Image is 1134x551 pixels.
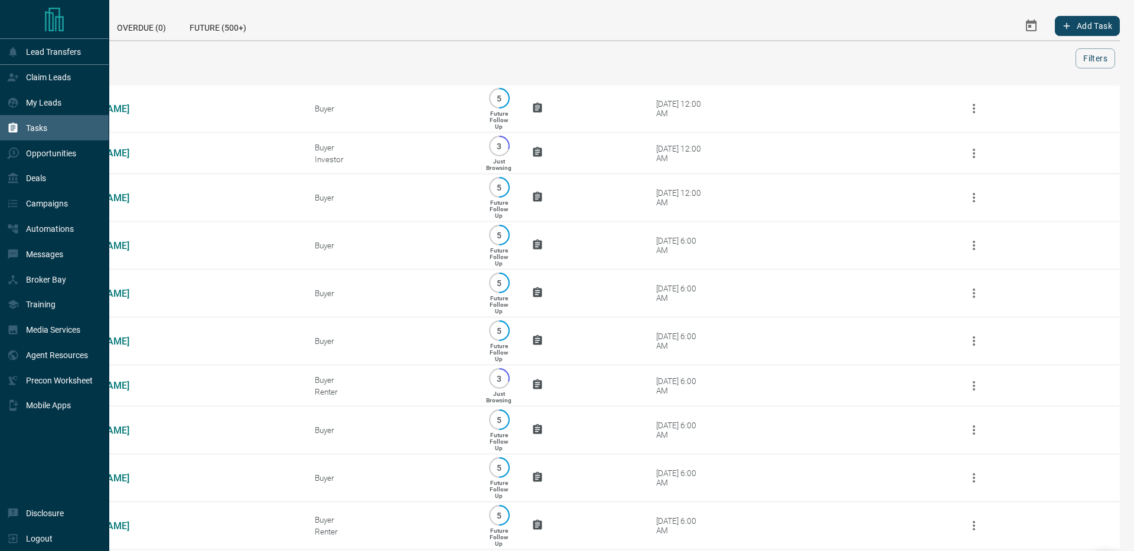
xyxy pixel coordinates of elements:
[495,183,504,192] p: 5
[495,374,504,383] p: 3
[490,343,508,362] p: Future Follow Up
[656,516,706,535] div: [DATE] 6:00 AM
[490,480,508,499] p: Future Follow Up
[1017,12,1045,40] button: Select Date Range
[490,432,508,451] p: Future Follow Up
[490,527,508,547] p: Future Follow Up
[490,110,508,130] p: Future Follow Up
[656,188,706,207] div: [DATE] 12:00 AM
[178,12,258,40] div: Future (500+)
[315,336,466,346] div: Buyer
[656,421,706,440] div: [DATE] 6:00 AM
[495,142,504,150] p: 3
[315,143,466,152] div: Buyer
[495,326,504,335] p: 5
[656,468,706,487] div: [DATE] 6:00 AM
[315,104,466,113] div: Buyer
[315,387,466,396] div: Renter
[656,332,706,350] div: [DATE] 6:00 AM
[105,12,178,40] div: Overdue (0)
[495,94,504,103] p: 5
[495,511,504,520] p: 5
[315,155,466,164] div: Investor
[486,391,511,404] p: Just Browsing
[495,231,504,240] p: 5
[1055,16,1120,36] button: Add Task
[656,284,706,303] div: [DATE] 6:00 AM
[315,527,466,536] div: Renter
[315,425,466,435] div: Buyer
[490,199,508,219] p: Future Follow Up
[656,376,706,395] div: [DATE] 6:00 AM
[656,236,706,255] div: [DATE] 6:00 AM
[1076,48,1115,68] button: Filters
[495,415,504,424] p: 5
[495,278,504,287] p: 5
[315,241,466,250] div: Buyer
[656,144,706,163] div: [DATE] 12:00 AM
[490,247,508,267] p: Future Follow Up
[315,515,466,524] div: Buyer
[486,158,511,171] p: Just Browsing
[315,375,466,385] div: Buyer
[656,99,706,118] div: [DATE] 12:00 AM
[315,288,466,298] div: Buyer
[315,193,466,202] div: Buyer
[315,473,466,483] div: Buyer
[495,463,504,472] p: 5
[490,295,508,314] p: Future Follow Up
